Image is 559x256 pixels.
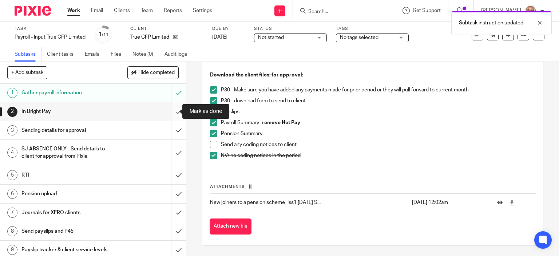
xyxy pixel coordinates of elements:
div: 2 [7,107,17,117]
p: P30 - download form to send to client [221,97,536,105]
a: Work [67,7,80,14]
strong: Download the client files: for approval: [210,72,303,78]
div: 3 [7,125,17,135]
p: Payroll Summary - [221,119,536,126]
a: Email [91,7,103,14]
a: Client tasks [47,47,79,62]
h1: Pension upload [21,188,116,199]
h1: In Bright Pay [21,106,116,117]
a: Notes (0) [132,47,159,62]
p: N/A no coding notices in the period [221,152,536,159]
h1: Gather payroll information [21,87,116,98]
a: Subtasks [15,47,41,62]
p: True CFP Limited [130,34,169,41]
div: 1 [99,30,108,39]
a: Emails [85,47,105,62]
span: Attachments [210,185,245,189]
label: Due by [212,26,245,32]
div: 6 [7,189,17,199]
p: Pension Summary [221,130,536,137]
span: Hide completed [138,70,175,76]
div: 1 [7,88,17,98]
span: Not started [258,35,284,40]
span: No tags selected [340,35,378,40]
a: Reports [164,7,182,14]
label: Client [130,26,203,32]
p: [DATE] 12:02am [412,199,486,206]
strong: remove Net Pay [262,120,300,125]
div: Payroll - Input True CFP Limited [15,34,86,41]
a: Files [111,47,127,62]
p: New joiners to a pension scheme_iss1 [DATE] S... [210,199,408,206]
div: 8 [7,226,17,236]
p: Send any coding notices to client [221,141,536,148]
h1: RTI [21,170,116,181]
a: Audit logs [164,47,193,62]
a: Download [509,199,515,206]
img: Pixie [15,6,51,16]
button: Hide completed [127,66,179,79]
a: Team [141,7,153,14]
a: Clients [114,7,130,14]
p: Subtask instruction updated. [459,19,524,27]
h1: SJ ABSENCE ONLY - Send details to client for approval from Pixie [21,143,116,162]
h1: Journals for XERO clients [21,207,116,218]
div: 9 [7,245,17,255]
h1: Sending details for approval [21,125,116,136]
div: 5 [7,170,17,180]
label: Status [254,26,327,32]
h1: Payslip tracker & client service levels [21,244,116,255]
small: /11 [102,33,108,37]
h1: Send payslips and P45 [21,226,116,237]
button: Attach new file [210,218,251,235]
p: Payslips [221,108,536,115]
img: SJ.jpg [525,5,536,17]
button: + Add subtask [7,66,47,79]
label: Task [15,26,86,32]
div: 7 [7,208,17,218]
a: Settings [193,7,212,14]
p: P30 - Make sure you have added any payments made for prior period or they will pull forward to cu... [221,86,536,94]
div: 4 [7,147,17,158]
span: [DATE] [212,35,227,40]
